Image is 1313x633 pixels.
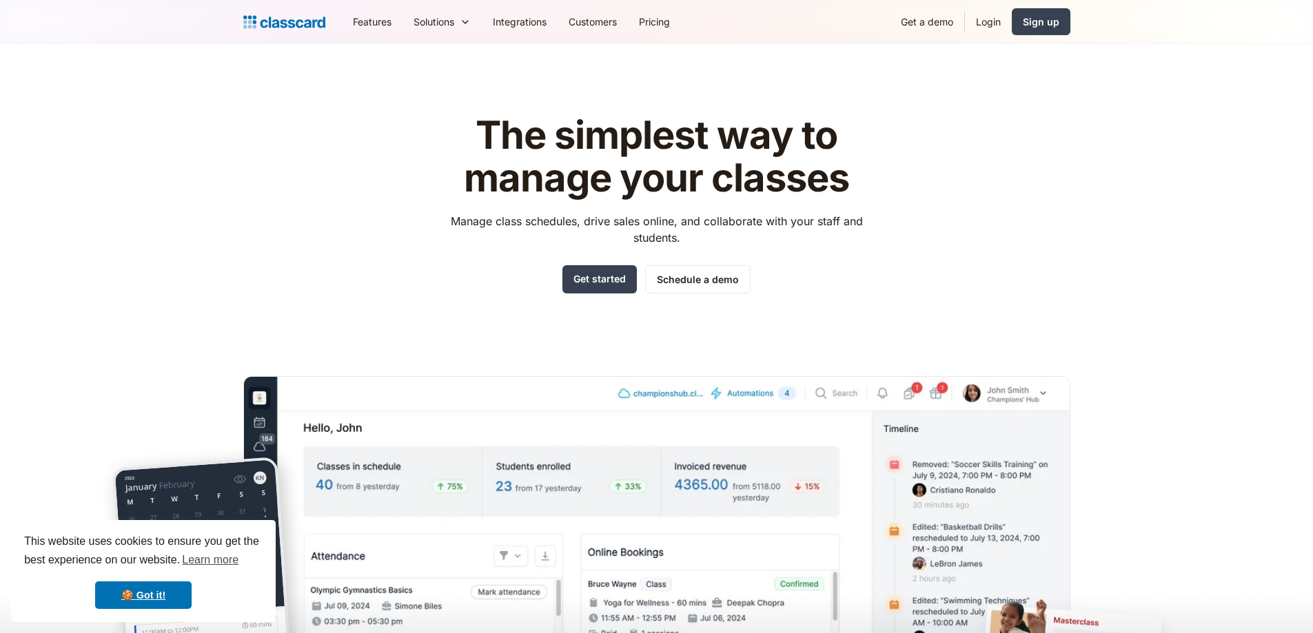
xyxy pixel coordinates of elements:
div: Sign up [1023,14,1059,29]
div: Solutions [414,14,454,29]
div: Solutions [403,6,482,37]
a: Sign up [1012,8,1070,35]
a: Integrations [482,6,558,37]
span: This website uses cookies to ensure you get the best experience on our website. [24,533,263,570]
div: cookieconsent [11,520,276,622]
a: Pricing [628,6,681,37]
a: learn more about cookies [180,550,241,570]
a: Login [965,6,1012,37]
a: Get started [562,265,637,293]
h1: The simplest way to manage your classes [438,114,875,199]
a: Features [342,6,403,37]
a: Customers [558,6,628,37]
a: dismiss cookie message [95,581,192,609]
a: Schedule a demo [645,265,751,293]
a: Get a demo [890,6,964,37]
p: Manage class schedules, drive sales online, and collaborate with your staff and students. [438,213,875,246]
a: Logo [243,12,325,32]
